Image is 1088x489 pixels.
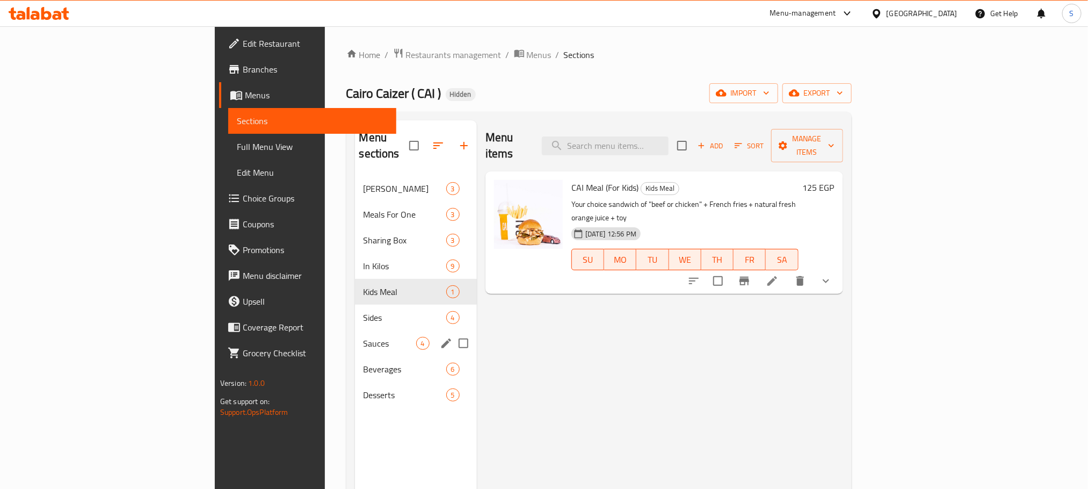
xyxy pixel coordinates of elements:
[355,171,477,412] nav: Menu sections
[791,87,843,100] span: export
[346,48,852,62] nav: breadcrumb
[706,252,729,268] span: TH
[671,134,693,157] span: Select section
[355,305,477,330] div: Sides4
[364,234,446,247] span: Sharing Box
[514,48,552,62] a: Menus
[447,390,459,400] span: 5
[732,138,767,154] button: Sort
[364,389,446,401] span: Desserts
[243,295,388,308] span: Upsell
[446,88,476,101] div: Hidden
[237,166,388,179] span: Edit Menu
[641,252,664,268] span: TU
[355,176,477,202] div: [PERSON_NAME]3
[403,134,425,157] span: Select all sections
[364,208,446,221] span: Meals For One
[446,90,476,99] span: Hidden
[245,89,388,102] span: Menus
[669,249,701,270] button: WE
[355,279,477,305] div: Kids Meal1
[766,275,779,287] a: Edit menu item
[641,182,679,195] span: Kids Meal
[780,132,835,159] span: Manage items
[219,82,396,108] a: Menus
[770,252,794,268] span: SA
[771,129,843,162] button: Manage items
[219,237,396,263] a: Promotions
[237,114,388,127] span: Sections
[506,48,510,61] li: /
[673,252,697,268] span: WE
[243,243,388,256] span: Promotions
[364,260,446,272] span: In Kilos
[364,363,446,376] span: Beverages
[243,37,388,50] span: Edit Restaurant
[542,136,669,155] input: search
[556,48,560,61] li: /
[220,394,270,408] span: Get support on:
[571,249,604,270] button: SU
[819,275,832,287] svg: Show Choices
[364,285,446,298] div: Kids Meal
[393,48,502,62] a: Restaurants management
[425,133,451,159] span: Sort sections
[243,269,388,282] span: Menu disclaimer
[728,138,771,154] span: Sort items
[219,340,396,366] a: Grocery Checklist
[770,7,836,20] div: Menu-management
[446,208,460,221] div: items
[417,339,429,349] span: 4
[243,347,388,359] span: Grocery Checklist
[364,337,416,350] span: Sauces
[734,249,766,270] button: FR
[447,287,459,297] span: 1
[438,335,454,351] button: edit
[220,405,288,419] a: Support.OpsPlatform
[446,363,460,376] div: items
[219,211,396,237] a: Coupons
[494,180,563,249] img: CAI Meal (For Kids)
[219,56,396,82] a: Branches
[364,311,446,324] span: Sides
[220,376,246,390] span: Version:
[766,249,798,270] button: SA
[608,252,632,268] span: MO
[887,8,958,19] div: [GEOGRAPHIC_DATA]
[527,48,552,61] span: Menus
[709,83,778,103] button: import
[355,202,477,227] div: Meals For One3
[355,227,477,253] div: Sharing Box3
[787,268,813,294] button: delete
[1070,8,1074,19] span: S
[406,48,502,61] span: Restaurants management
[237,140,388,153] span: Full Menu View
[219,263,396,289] a: Menu disclaimer
[219,185,396,211] a: Choice Groups
[243,63,388,76] span: Branches
[446,260,460,272] div: items
[228,160,396,185] a: Edit Menu
[446,182,460,195] div: items
[681,268,707,294] button: sort-choices
[696,140,725,152] span: Add
[447,235,459,246] span: 3
[243,192,388,205] span: Choice Groups
[447,261,459,271] span: 9
[782,83,852,103] button: export
[228,108,396,134] a: Sections
[364,182,446,195] div: Caizer Shawarma
[731,268,757,294] button: Branch-specific-item
[416,337,430,350] div: items
[735,140,764,152] span: Sort
[355,253,477,279] div: In Kilos9
[447,184,459,194] span: 3
[355,356,477,382] div: Beverages6
[636,249,669,270] button: TU
[803,180,835,195] h6: 125 EGP
[693,138,728,154] button: Add
[355,382,477,408] div: Desserts5
[219,31,396,56] a: Edit Restaurant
